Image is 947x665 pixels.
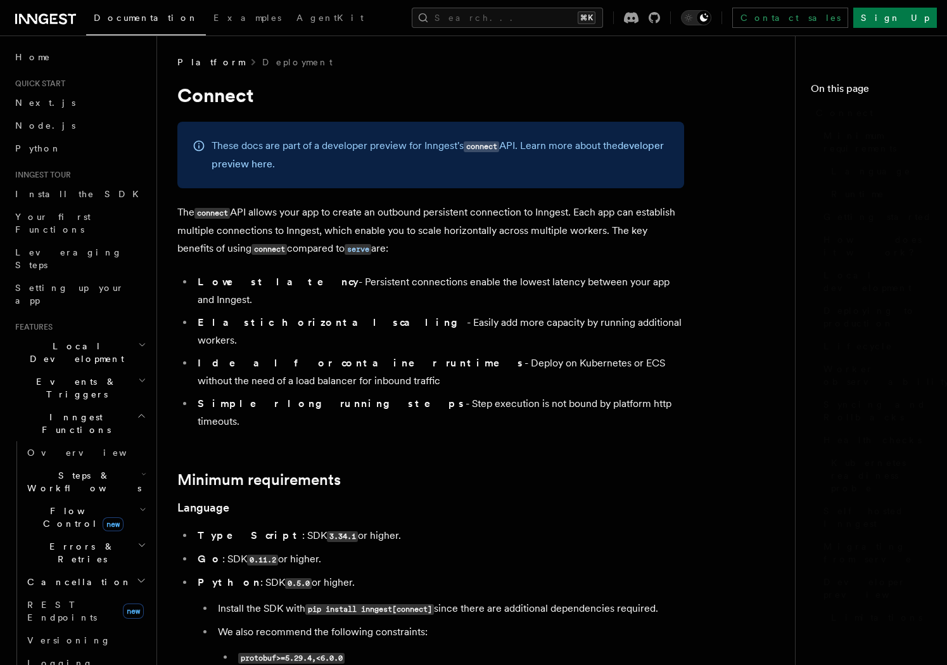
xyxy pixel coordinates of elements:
a: Node.js [10,114,149,137]
span: Documentation [94,13,198,23]
a: Minimum requirements [818,124,932,160]
a: Local development [818,264,932,299]
a: Runtime [826,183,932,205]
span: Steps & Workflows [22,469,141,494]
strong: Lowest latency [198,276,359,288]
h1: Connect [177,84,684,107]
span: Leveraging Steps [15,247,122,270]
code: connect [464,141,499,152]
h4: On this page [811,81,932,101]
button: Toggle dark mode [681,10,711,25]
span: Examples [213,13,281,23]
span: REST Endpoints [27,600,97,623]
span: Syncing and Rollbacks [823,398,932,423]
code: connect [251,244,287,255]
a: Kubernetes readiness probe [826,451,932,500]
a: Home [10,46,149,68]
li: : SDK or higher. [194,527,684,545]
button: Flow Controlnew [22,500,149,535]
span: Python [15,143,61,153]
span: Self hosted Inngest [823,505,932,530]
strong: TypeScript [198,529,302,541]
a: Python [10,137,149,160]
span: Your first Functions [15,212,91,235]
a: Health checks [818,429,932,451]
li: - Deploy on Kubernetes or ECS without the need of a load balancer for inbound traffic [194,354,684,390]
span: Events & Triggers [10,375,138,401]
button: Errors & Retries [22,535,149,571]
code: protobuf>=5.29.4,<6.0.0 [238,653,345,664]
span: Features [10,322,53,332]
a: How does it work? [818,228,932,264]
span: Lifecycle [823,340,893,352]
span: Runtime [831,188,884,200]
span: Home [15,51,51,63]
a: Language [826,160,932,183]
a: Leveraging Steps [10,241,149,276]
span: Local development [823,269,932,294]
strong: Elastic horizontal scaling [198,316,467,328]
span: Versioning [27,635,111,645]
p: These docs are part of a developer preview for Inngest's API. Learn more about the . [212,137,669,173]
button: Search...⌘K [412,8,603,28]
span: Language [831,165,911,178]
a: Limitations [826,606,932,629]
button: Steps & Workflows [22,464,149,500]
code: 3.34.1 [327,531,358,542]
span: Deploying to production [823,304,932,330]
a: Contact sales [732,8,848,28]
a: Versioning [22,629,149,652]
button: Cancellation [22,571,149,593]
strong: Python [198,576,260,588]
button: Inngest Functions [10,406,149,441]
li: - Step execution is not bound by platform http timeouts. [194,395,684,430]
a: Your first Functions [10,205,149,241]
span: new [123,604,144,619]
span: Inngest Functions [10,411,137,436]
a: Migrating from serve [818,535,932,571]
a: Connect [811,101,932,124]
a: Minimum requirements [177,471,341,489]
span: Quick start [10,79,65,89]
span: Node.js [15,120,75,131]
li: Install the SDK with since there are additional dependencies required. [214,600,684,618]
a: Worker observability [818,358,932,393]
span: Minimum requirements [823,129,932,155]
li: : SDK or higher. [194,550,684,569]
code: connect [194,208,230,219]
span: Health checks [823,434,922,446]
span: Kubernetes readiness probe [831,456,932,494]
a: Examples [206,4,289,34]
a: Lifecycle [818,335,932,358]
span: Migrating from serve [823,540,932,565]
span: Platform [177,56,245,68]
kbd: ⌘K [578,11,595,24]
span: Install the SDK [15,189,146,199]
a: Getting started [818,205,932,228]
span: How does it work? [823,233,932,259]
span: Getting started [823,210,932,223]
code: 0.5.0 [285,578,312,589]
span: Flow Control [22,505,139,530]
a: Deploying to production [818,299,932,335]
span: AgentKit [296,13,364,23]
span: Setting up your app [15,283,124,306]
span: new [103,517,124,531]
a: Next.js [10,91,149,114]
a: AgentKit [289,4,371,34]
strong: Ideal for container runtimes [198,357,524,369]
li: - Persistent connections enable the lowest latency between your app and Inngest. [194,273,684,309]
a: Install the SDK [10,183,149,205]
code: serve [345,244,371,255]
code: pip install inngest[connect] [305,604,434,615]
strong: Simpler long running steps [198,397,466,410]
span: Overview [27,448,158,458]
a: Developer preview [818,571,932,606]
a: Sign Up [853,8,937,28]
span: Local Development [10,340,138,365]
li: - Easily add more capacity by running additional workers. [194,314,684,349]
button: Events & Triggers [10,370,149,406]
span: Limitations [831,611,922,624]
span: Errors & Retries [22,540,137,565]
p: The API allows your app to create an outbound persistent connection to Inngest. Each app can esta... [177,203,684,258]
